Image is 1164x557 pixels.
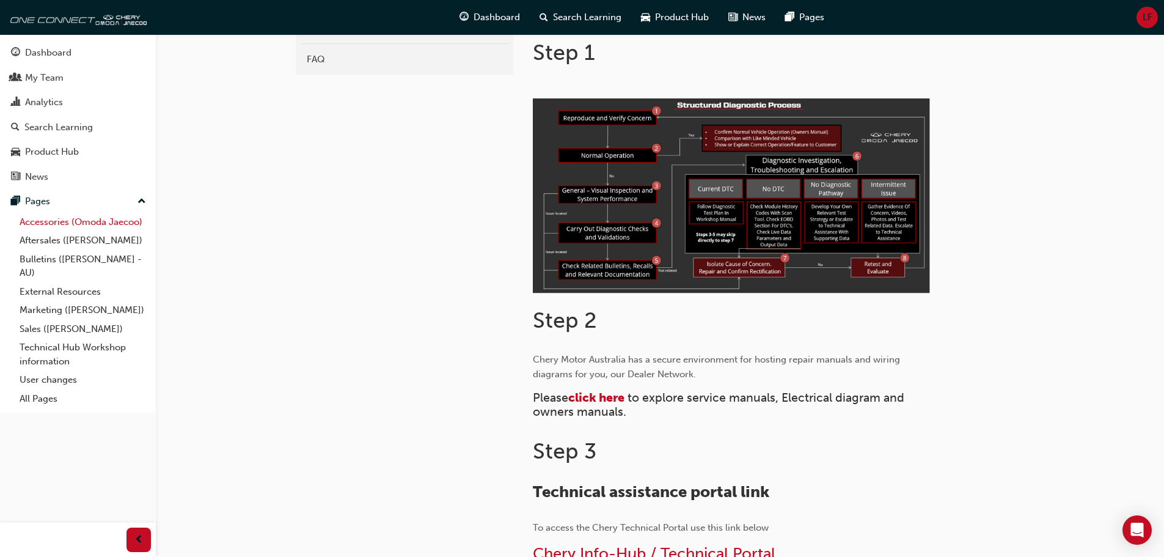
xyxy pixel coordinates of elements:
a: Dashboard [5,42,151,64]
span: up-icon [137,194,146,210]
span: Product Hub [655,10,709,24]
a: news-iconNews [719,5,775,30]
div: Open Intercom Messenger [1122,515,1152,545]
span: search-icon [540,10,548,25]
span: Technical assistance portal link [533,482,769,501]
a: News [5,166,151,188]
a: car-iconProduct Hub [631,5,719,30]
span: Step 3 [533,438,596,464]
span: News [742,10,766,24]
a: User changes [15,371,151,389]
a: pages-iconPages [775,5,834,30]
span: chart-icon [11,97,20,108]
span: LF [1143,10,1152,24]
div: Search Learning [24,120,93,135]
button: DashboardMy TeamAnalyticsSearch LearningProduct HubNews [5,39,151,190]
span: Dashboard [474,10,520,24]
div: Pages [25,194,50,208]
div: Dashboard [25,46,71,60]
span: Search Learning [553,10,621,24]
a: Search Learning [5,116,151,139]
div: News [25,170,48,184]
span: people-icon [11,73,20,84]
a: search-iconSearch Learning [530,5,631,30]
span: guage-icon [459,10,469,25]
a: Accessories (Omoda Jaecoo) [15,213,151,232]
a: Sales ([PERSON_NAME]) [15,320,151,339]
span: Chery Motor Australia has a secure environment for hosting repair manuals and wiring diagrams for... [533,354,902,380]
span: car-icon [11,147,20,158]
button: LF [1137,7,1158,28]
span: news-icon [728,10,738,25]
a: Bulletins ([PERSON_NAME] - AU) [15,250,151,282]
img: oneconnect [6,5,147,29]
a: External Resources [15,282,151,301]
span: car-icon [641,10,650,25]
span: pages-icon [11,196,20,207]
span: Step 1 [533,39,595,65]
div: My Team [25,71,64,85]
a: FAQ [301,49,508,70]
div: FAQ [307,53,502,67]
button: Pages [5,190,151,213]
span: search-icon [11,122,20,133]
span: pages-icon [785,10,794,25]
a: Marketing ([PERSON_NAME]) [15,301,151,320]
a: Analytics [5,91,151,114]
span: Pages [799,10,824,24]
a: guage-iconDashboard [450,5,530,30]
div: Analytics [25,95,63,109]
a: All Pages [15,389,151,408]
span: news-icon [11,172,20,183]
span: To access the Chery Technical Portal use this link below [533,522,769,533]
span: Please [533,391,568,405]
a: Aftersales ([PERSON_NAME]) [15,231,151,250]
span: Step 2 [533,307,597,333]
a: Product Hub [5,141,151,163]
a: click here [568,391,624,405]
a: Technical Hub Workshop information [15,338,151,371]
div: Product Hub [25,145,79,159]
a: My Team [5,67,151,89]
span: prev-icon [134,533,144,548]
span: to explore service manuals, Electrical diagram and owners manuals. [533,391,907,419]
span: guage-icon [11,48,20,59]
